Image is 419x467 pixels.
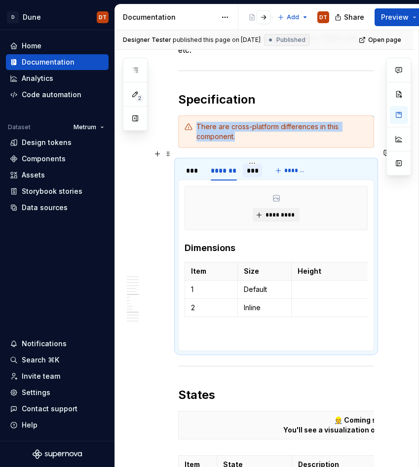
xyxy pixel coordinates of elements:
div: Dataset [8,123,31,131]
h4: Dimensions [185,242,368,254]
div: Home [22,41,41,51]
span: Designer Tester [123,36,171,44]
p: Inline [244,303,285,313]
a: Settings [6,385,109,400]
a: Storybook stories [6,183,109,199]
a: Analytics [6,71,109,86]
div: Settings [22,388,50,397]
p: Default [244,285,285,294]
div: There are cross-platform differences in this component. [196,122,368,142]
p: 2 [191,303,231,313]
div: Help [22,420,38,430]
button: Contact support [6,401,109,417]
a: Open page [356,33,406,47]
a: Assets [6,167,109,183]
div: Notifications [22,339,67,349]
div: D [7,11,19,23]
a: Design tokens [6,135,109,150]
a: Home [6,38,109,54]
div: Page tree [244,7,272,27]
span: Published [276,36,305,44]
button: Metrum [69,120,109,134]
span: Share [344,12,364,22]
span: Preview [381,12,409,22]
div: DT [99,13,107,21]
a: Documentation [6,54,109,70]
div: DT [319,13,327,21]
a: Invite team [6,368,109,384]
button: Search ⌘K [6,352,109,368]
p: Item [191,266,231,276]
p: Size [244,266,285,276]
button: Help [6,417,109,433]
div: Code automation [22,90,81,100]
div: published this page on [DATE] [173,36,261,44]
a: Code automation [6,87,109,103]
div: Documentation [123,12,216,22]
h2: Specification [178,92,374,108]
div: Search ⌘K [22,355,59,365]
div: Storybook stories [22,186,82,196]
button: Add [274,10,311,24]
div: Assets [22,170,45,180]
div: Invite team [22,371,60,381]
div: Dune [23,12,41,22]
section-item: Android [185,186,368,345]
div: Contact support [22,404,77,414]
span: Open page [368,36,401,44]
div: Design tokens [22,138,72,147]
h2: States [178,387,374,403]
div: Documentation [22,57,75,67]
button: DDuneDT [2,6,113,28]
div: Analytics [22,73,53,83]
span: 2 [135,94,143,102]
a: Components [6,151,109,167]
div: Data sources [22,203,68,213]
div: Components [22,154,66,164]
span: Metrum [74,123,96,131]
svg: Supernova Logo [33,449,82,459]
button: Share [330,8,371,26]
p: 1 [191,285,231,294]
span: Add [287,13,299,21]
button: Notifications [6,336,109,352]
a: Data sources [6,200,109,216]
